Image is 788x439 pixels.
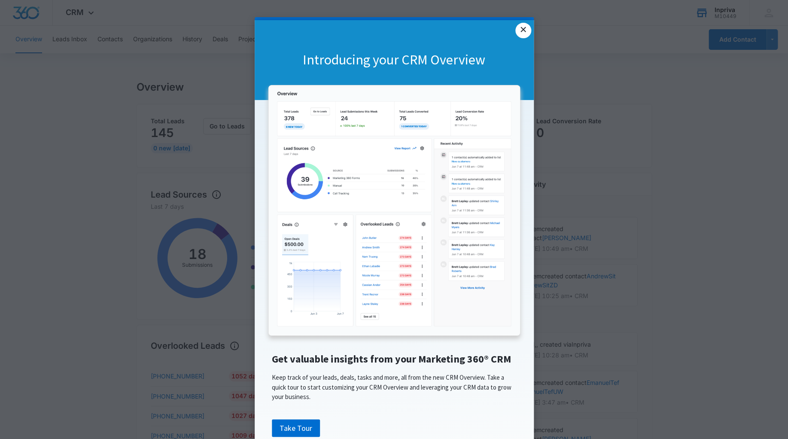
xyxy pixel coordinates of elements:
[255,51,534,69] h1: Introducing your CRM Overview
[515,23,531,38] a: Close modal
[272,352,511,366] span: Get valuable insights from your Marketing 360® CRM
[272,373,511,401] span: Keep track of your leads, deals, tasks and more, all from the new CRM Overview. Take a quick tour...
[272,419,320,437] a: Take Tour
[255,17,534,20] div: current step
